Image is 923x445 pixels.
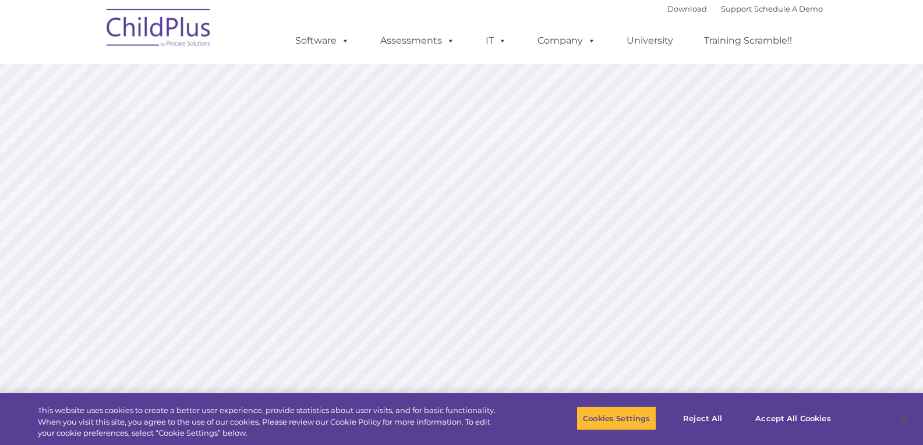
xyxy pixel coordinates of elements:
[666,406,739,430] button: Reject All
[721,4,752,13] a: Support
[369,29,466,52] a: Assessments
[101,1,217,59] img: ChildPlus by Procare Solutions
[667,4,823,13] font: |
[627,257,780,298] a: Learn More
[615,29,685,52] a: University
[526,29,607,52] a: Company
[474,29,518,52] a: IT
[754,4,823,13] a: Schedule A Demo
[38,405,508,439] div: This website uses cookies to create a better user experience, provide statistics about user visit...
[692,29,804,52] a: Training Scramble!!
[892,405,917,431] button: Close
[749,406,837,430] button: Accept All Cookies
[284,29,361,52] a: Software
[667,4,707,13] a: Download
[577,406,656,430] button: Cookies Settings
